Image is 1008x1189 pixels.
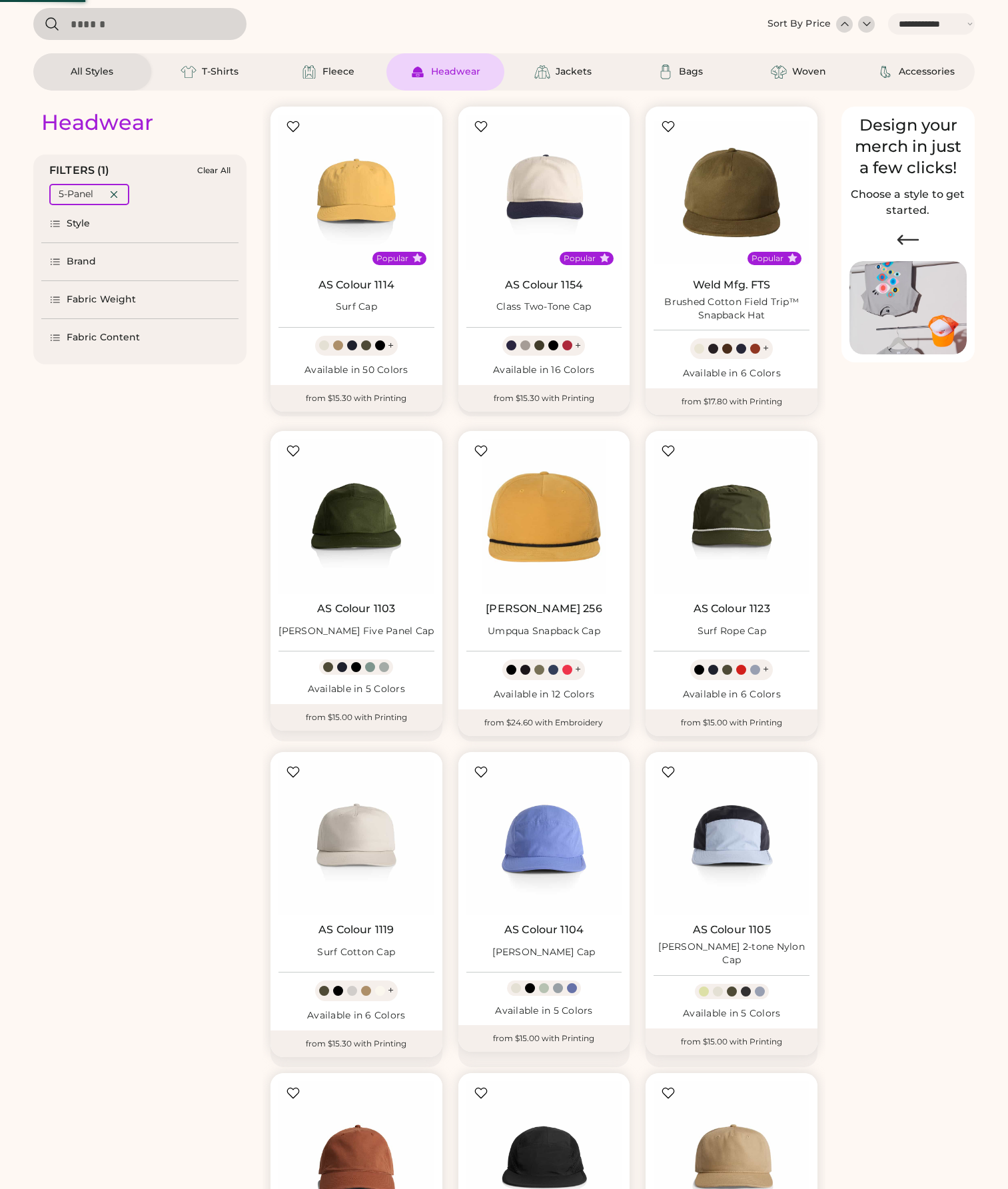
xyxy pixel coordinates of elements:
div: Clear All [197,166,231,175]
button: Popular Style [412,253,422,263]
button: Popular Style [787,253,797,263]
div: + [763,341,769,356]
div: Available in 12 Colors [466,688,622,701]
div: + [575,662,581,677]
div: from $15.30 with Printing [270,385,442,412]
div: Brand [67,255,97,268]
div: [PERSON_NAME] Five Panel Cap [278,625,434,638]
div: Available in 6 Colors [278,1009,434,1022]
div: [PERSON_NAME] Cap [492,946,595,959]
button: Popular Style [600,253,610,263]
div: Fleece [322,65,354,79]
a: AS Colour 1104 [504,923,584,937]
div: Fabric Content [67,331,140,344]
img: AS Colour 1103 Finn Five Panel Cap [278,439,434,595]
a: AS Colour 1154 [505,278,583,292]
div: from $15.00 with Printing [646,1028,817,1055]
a: AS Colour 1103 [317,602,395,615]
div: Available in 16 Colors [466,364,622,377]
img: AS Colour 1104 Finn Nylon Cap [466,760,622,916]
div: Available in 50 Colors [278,364,434,377]
div: Sort By Price [767,17,831,31]
a: Weld Mfg. FTS [693,278,771,292]
div: T-Shirts [202,65,239,79]
div: Available in 5 Colors [654,1007,809,1020]
div: Available in 5 Colors [278,683,434,696]
div: Woven [792,65,826,79]
h2: Choose a style to get started. [849,187,967,218]
img: AS Colour 1119 Surf Cotton Cap [278,760,434,916]
div: Accessories [899,65,955,79]
a: AS Colour 1123 [694,602,770,615]
div: + [388,983,394,998]
div: Popular [752,253,783,264]
img: Headwear Icon [410,64,426,80]
div: Umpqua Snapback Cap [488,625,600,638]
div: Available in 6 Colors [654,688,809,701]
div: Surf Cap [336,300,377,314]
div: Headwear [41,109,153,136]
div: Popular [564,253,596,264]
div: Surf Rope Cap [698,625,766,638]
img: AS Colour 1154 Class Two-Tone Cap [466,115,622,270]
div: from $15.30 with Printing [458,385,630,412]
div: from $24.60 with Embroidery [458,709,630,736]
div: 5-Panel [59,188,93,201]
img: AS Colour 1123 Surf Rope Cap [654,439,809,595]
img: T-Shirts Icon [181,64,197,80]
img: Richardson 256 Umpqua Snapback Cap [466,439,622,595]
a: [PERSON_NAME] 256 [486,602,602,615]
a: AS Colour 1105 [693,923,771,937]
div: Brushed Cotton Field Trip™ Snapback Hat [654,296,809,322]
div: from $15.30 with Printing [270,1030,442,1057]
div: + [575,338,581,353]
img: Fleece Icon [301,64,317,80]
img: Jackets Icon [534,64,550,80]
div: Style [67,217,91,230]
div: Available in 5 Colors [466,1004,622,1018]
a: AS Colour 1119 [318,923,394,937]
div: from $15.00 with Printing [270,704,442,731]
div: from $15.00 with Printing [646,709,817,736]
div: Design your merch in just a few clicks! [849,115,967,179]
div: Jackets [556,65,592,79]
div: Surf Cotton Cap [317,946,395,959]
div: from $15.00 with Printing [458,1025,630,1052]
img: Image of Lisa Congdon Eye Print on T-Shirt and Hat [849,261,967,355]
img: AS Colour 1105 Finn 2-tone Nylon Cap [654,760,809,916]
div: Popular [376,253,408,264]
img: Accessories Icon [877,64,893,80]
img: Weld Mfg. FTS Brushed Cotton Field Trip™ Snapback Hat [654,115,809,270]
div: + [388,338,394,353]
div: FILTERS (1) [49,163,110,179]
div: Available in 6 Colors [654,367,809,380]
div: + [763,662,769,677]
div: Headwear [431,65,480,79]
div: Fabric Weight [67,293,136,306]
div: Class Two-Tone Cap [496,300,592,314]
img: AS Colour 1114 Surf Cap [278,115,434,270]
a: AS Colour 1114 [318,278,394,292]
img: Bags Icon [658,64,674,80]
div: [PERSON_NAME] 2-tone Nylon Cap [654,941,809,967]
div: Bags [679,65,703,79]
div: All Styles [71,65,113,79]
img: Woven Icon [771,64,787,80]
div: from $17.80 with Printing [646,388,817,415]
